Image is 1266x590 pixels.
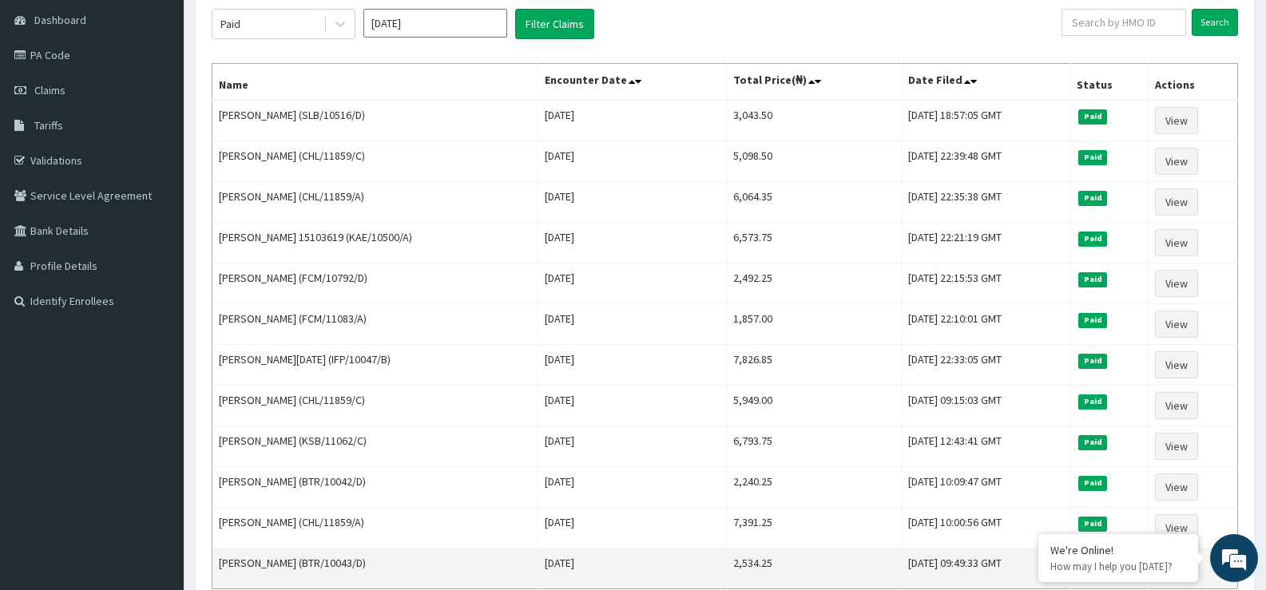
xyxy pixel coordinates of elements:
[727,141,902,182] td: 5,098.50
[212,223,538,263] td: [PERSON_NAME] 15103619 (KAE/10500/A)
[1078,476,1107,490] span: Paid
[902,263,1070,304] td: [DATE] 22:15:53 GMT
[902,467,1070,508] td: [DATE] 10:09:47 GMT
[1149,64,1238,101] th: Actions
[902,386,1070,426] td: [DATE] 09:15:03 GMT
[1155,229,1198,256] a: View
[727,426,902,467] td: 6,793.75
[727,182,902,223] td: 6,064.35
[1062,9,1186,36] input: Search by HMO ID
[212,304,538,345] td: [PERSON_NAME] (FCM/11083/A)
[212,467,538,508] td: [PERSON_NAME] (BTR/10042/D)
[30,80,65,120] img: d_794563401_company_1708531726252_794563401
[1078,394,1107,409] span: Paid
[1078,109,1107,124] span: Paid
[902,508,1070,548] td: [DATE] 10:00:56 GMT
[902,345,1070,386] td: [DATE] 22:33:05 GMT
[1078,272,1107,287] span: Paid
[1155,148,1198,175] a: View
[1070,64,1149,101] th: Status
[1155,188,1198,216] a: View
[93,187,220,348] span: We're online!
[902,100,1070,141] td: [DATE] 18:57:05 GMT
[220,16,240,32] div: Paid
[727,64,902,101] th: Total Price(₦)
[1050,560,1186,573] p: How may I help you today?
[538,345,727,386] td: [DATE]
[212,100,538,141] td: [PERSON_NAME] (SLB/10516/D)
[1155,514,1198,541] a: View
[1078,517,1107,531] span: Paid
[538,182,727,223] td: [DATE]
[538,223,727,263] td: [DATE]
[902,141,1070,182] td: [DATE] 22:39:48 GMT
[727,304,902,345] td: 1,857.00
[212,263,538,304] td: [PERSON_NAME] (FCM/10792/D)
[727,508,902,548] td: 7,391.25
[727,386,902,426] td: 5,949.00
[212,426,538,467] td: [PERSON_NAME] (KSB/11062/C)
[515,9,594,39] button: Filter Claims
[34,13,86,27] span: Dashboard
[1050,543,1186,557] div: We're Online!
[1078,435,1107,449] span: Paid
[538,100,727,141] td: [DATE]
[1078,150,1107,164] span: Paid
[538,263,727,304] td: [DATE]
[1192,9,1238,36] input: Search
[212,386,538,426] td: [PERSON_NAME] (CHL/11859/C)
[538,426,727,467] td: [DATE]
[212,182,538,223] td: [PERSON_NAME] (CHL/11859/A)
[83,89,268,110] div: Chat with us now
[1078,354,1107,368] span: Paid
[1155,433,1198,460] a: View
[212,141,538,182] td: [PERSON_NAME] (CHL/11859/C)
[538,548,727,589] td: [DATE]
[538,64,727,101] th: Encounter Date
[34,118,63,133] span: Tariffs
[727,548,902,589] td: 2,534.25
[538,467,727,508] td: [DATE]
[8,408,304,464] textarea: Type your message and hit 'Enter'
[727,345,902,386] td: 7,826.85
[538,304,727,345] td: [DATE]
[538,141,727,182] td: [DATE]
[212,508,538,548] td: [PERSON_NAME] (CHL/11859/A)
[902,223,1070,263] td: [DATE] 22:21:19 GMT
[1155,107,1198,134] a: View
[902,64,1070,101] th: Date Filed
[34,83,65,97] span: Claims
[1155,351,1198,378] a: View
[1078,313,1107,327] span: Paid
[538,386,727,426] td: [DATE]
[212,345,538,386] td: [PERSON_NAME][DATE] (IFP/10047/B)
[262,8,300,46] div: Minimize live chat window
[1155,311,1198,338] a: View
[1078,232,1107,246] span: Paid
[1155,473,1198,501] a: View
[538,508,727,548] td: [DATE]
[727,263,902,304] td: 2,492.25
[1155,392,1198,419] a: View
[902,426,1070,467] td: [DATE] 12:43:41 GMT
[902,548,1070,589] td: [DATE] 09:49:33 GMT
[727,467,902,508] td: 2,240.25
[902,182,1070,223] td: [DATE] 22:35:38 GMT
[212,64,538,101] th: Name
[363,9,507,38] input: Select Month and Year
[1078,191,1107,205] span: Paid
[902,304,1070,345] td: [DATE] 22:10:01 GMT
[727,100,902,141] td: 3,043.50
[727,223,902,263] td: 6,573.75
[1155,270,1198,297] a: View
[212,548,538,589] td: [PERSON_NAME] (BTR/10043/D)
